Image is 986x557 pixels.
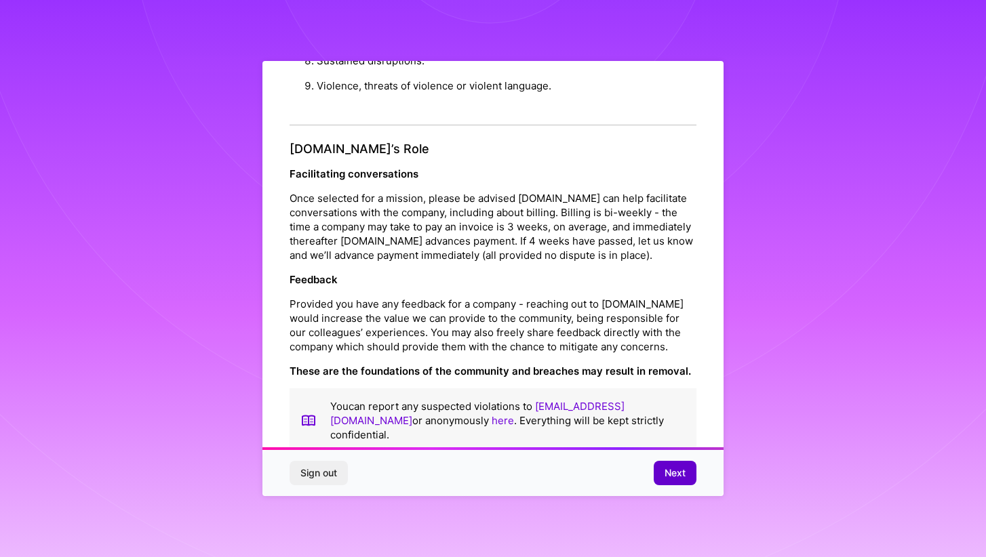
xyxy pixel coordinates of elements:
strong: Facilitating conversations [290,167,418,180]
a: here [492,414,514,427]
li: Sustained disruptions. [317,48,696,73]
strong: These are the foundations of the community and breaches may result in removal. [290,365,691,377]
h4: [DOMAIN_NAME]’s Role [290,142,696,157]
a: [EMAIL_ADDRESS][DOMAIN_NAME] [330,400,625,427]
p: You can report any suspected violations to or anonymously . Everything will be kept strictly conf... [330,399,686,442]
p: Provided you have any feedback for a company - reaching out to [DOMAIN_NAME] would increase the v... [290,297,696,354]
img: book icon [300,399,317,442]
button: Next [654,461,696,485]
span: Sign out [300,466,337,480]
button: Sign out [290,461,348,485]
strong: Feedback [290,273,338,286]
span: Next [665,466,686,480]
p: Once selected for a mission, please be advised [DOMAIN_NAME] can help facilitate conversations wi... [290,191,696,262]
li: Violence, threats of violence or violent language. [317,73,696,98]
